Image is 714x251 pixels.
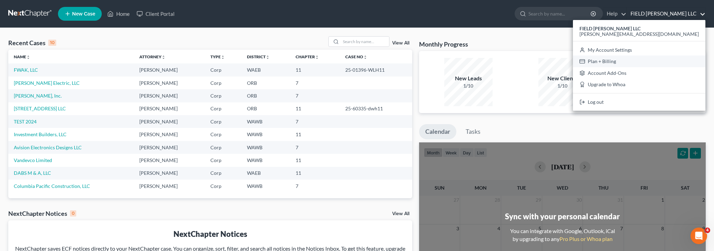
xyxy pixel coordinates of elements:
a: Avision Electronics Designs LLC [14,144,82,150]
td: [PERSON_NAME] [134,63,205,76]
td: ORB [241,102,290,115]
iframe: Intercom live chat [691,228,707,244]
td: Corp [205,115,241,128]
td: WAEB [241,63,290,76]
td: 7 [290,89,340,102]
a: Districtunfold_more [247,54,270,59]
div: FIELD [PERSON_NAME] LLC [573,20,705,111]
td: 7 [290,141,340,154]
td: [PERSON_NAME] [134,128,205,141]
td: 11 [290,167,340,180]
td: WAWB [241,180,290,192]
a: Chapterunfold_more [296,54,319,59]
a: Vandevco Limited [14,157,52,163]
td: WAWB [241,128,290,141]
td: Corp [205,102,241,115]
td: [PERSON_NAME] [134,154,205,167]
td: 11 [290,102,340,115]
td: Corp [205,77,241,89]
div: 1/10 [444,82,493,89]
td: 25-01396-WLH11 [340,63,412,76]
a: Calendar [419,124,456,139]
div: Sync with your personal calendar [505,211,620,222]
a: Help [603,8,626,20]
a: Account Add-Ons [573,67,705,79]
div: NextChapter Notices [14,229,407,239]
td: [PERSON_NAME] [134,167,205,180]
i: unfold_more [221,55,225,59]
td: Corp [205,141,241,154]
a: Investment Builders, LLC [14,131,67,137]
td: Corp [205,180,241,192]
div: 1/10 [538,82,587,89]
a: Pro Plus or Whoa plan [559,235,613,242]
td: [PERSON_NAME] [134,89,205,102]
a: [PERSON_NAME] Electric, LLC [14,80,80,86]
a: Upgrade to Whoa [573,79,705,91]
td: [PERSON_NAME] [134,180,205,192]
input: Search by name... [341,37,389,47]
i: unfold_more [26,55,30,59]
td: Corp [205,167,241,180]
input: Search by name... [528,7,592,20]
td: 11 [290,128,340,141]
td: 7 [290,115,340,128]
div: Recent Cases [8,39,56,47]
a: Plan + Billing [573,56,705,67]
i: unfold_more [266,55,270,59]
td: WAWB [241,141,290,154]
div: 0 [70,210,76,217]
td: 7 [290,77,340,89]
a: FIELD [PERSON_NAME] LLC [627,8,705,20]
td: WAWB [241,154,290,167]
a: My Account Settings [573,44,705,56]
td: WAWB [241,115,290,128]
td: 11 [290,154,340,167]
td: [PERSON_NAME] [134,141,205,154]
a: [PERSON_NAME], Inc. [14,93,62,99]
a: TEST 2024 [14,119,37,124]
div: NextChapter Notices [8,209,76,218]
div: New Leads [444,74,493,82]
a: View All [392,211,409,216]
span: [PERSON_NAME][EMAIL_ADDRESS][DOMAIN_NAME] [579,31,699,37]
a: Attorneyunfold_more [139,54,166,59]
td: 7 [290,180,340,192]
i: unfold_more [363,55,367,59]
div: You can integrate with Google, Outlook, iCal by upgrading to any [507,227,618,243]
h3: Monthly Progress [419,40,468,48]
td: [PERSON_NAME] [134,102,205,115]
i: unfold_more [315,55,319,59]
td: WAEB [241,167,290,180]
a: Home [104,8,133,20]
td: 11 [290,63,340,76]
strong: FIELD [PERSON_NAME] LLC [579,26,641,31]
a: View All [392,41,409,46]
a: Tasks [459,124,487,139]
a: Columbia Pacific Construction, LLC [14,183,90,189]
span: 4 [705,228,710,233]
td: [PERSON_NAME] [134,115,205,128]
a: DABS M & A, LLC [14,170,51,176]
a: Client Portal [133,8,178,20]
td: ORB [241,77,290,89]
td: [PERSON_NAME] [134,77,205,89]
a: [STREET_ADDRESS] LLC [14,106,66,111]
td: 25-60335-dwh11 [340,102,412,115]
td: Corp [205,89,241,102]
a: Typeunfold_more [210,54,225,59]
a: Log out [573,96,705,108]
a: Nameunfold_more [14,54,30,59]
span: New Case [72,11,95,17]
td: Corp [205,63,241,76]
div: New Clients [538,74,587,82]
i: unfold_more [161,55,166,59]
a: FWAK, LLC [14,67,38,73]
a: Case Nounfold_more [345,54,367,59]
td: ORB [241,89,290,102]
td: Corp [205,128,241,141]
td: Corp [205,154,241,167]
div: 10 [48,40,56,46]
